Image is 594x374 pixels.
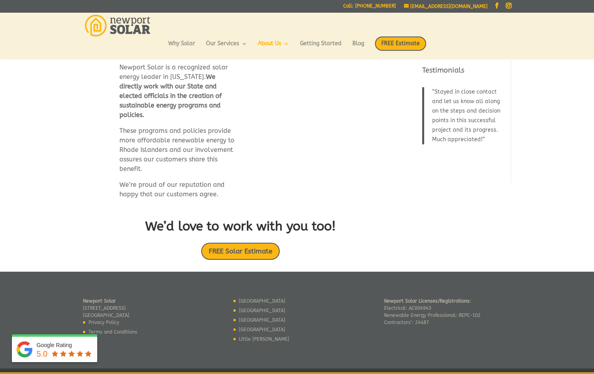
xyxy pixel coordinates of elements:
span: These programs and policies provide more affordable renewable energy to Rhode Islanders and our i... [119,127,235,173]
a: Why Solar [168,41,195,54]
a: About Us [258,41,289,54]
span: Newport Solar is a recognized solar energy leader in [US_STATE]. [119,63,228,81]
a: Getting Started [300,41,342,54]
a: [GEOGRAPHIC_DATA] [239,327,285,332]
a: Our Services [206,41,247,54]
span: We’re proud of our reputation and happy that our customers agree. [119,181,225,198]
strong: Newport Solar [83,298,116,304]
a: [EMAIL_ADDRESS][DOMAIN_NAME] [404,4,488,9]
a: FREE Solar Estimate [201,243,280,260]
h4: Testimonials [422,65,506,79]
b: We directly work with our State and elected officials in the creation of sustainable energy progr... [119,73,222,119]
a: [GEOGRAPHIC_DATA] [239,317,285,323]
strong: We’d love to work with you too! [145,219,336,234]
div: Google Rating [37,341,93,349]
blockquote: Stayed in close contact and let us know all along on the steps and decision points in this succes... [422,87,506,144]
a: [GEOGRAPHIC_DATA] [239,298,285,304]
a: Call: [PHONE_NUMBER] [343,4,396,12]
img: Newport Solar | Solar Energy Optimized. [85,15,150,36]
p: [STREET_ADDRESS] [GEOGRAPHIC_DATA] [83,297,137,319]
p: Electrical: AC004943 Renewable Energy Professional: REPC-102 Contractors’: 24487 [384,297,481,326]
a: [GEOGRAPHIC_DATA] [239,308,285,313]
span: 5.0 [37,349,48,358]
strong: Newport Solar Licenses/Registrations: [384,298,471,304]
a: Terms and Conditions [88,329,137,335]
a: Little [PERSON_NAME] [239,336,289,342]
a: FREE Estimate [375,36,426,59]
a: Privacy Policy [88,320,119,325]
a: Blog [352,41,364,54]
span: FREE Estimate [375,36,426,51]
